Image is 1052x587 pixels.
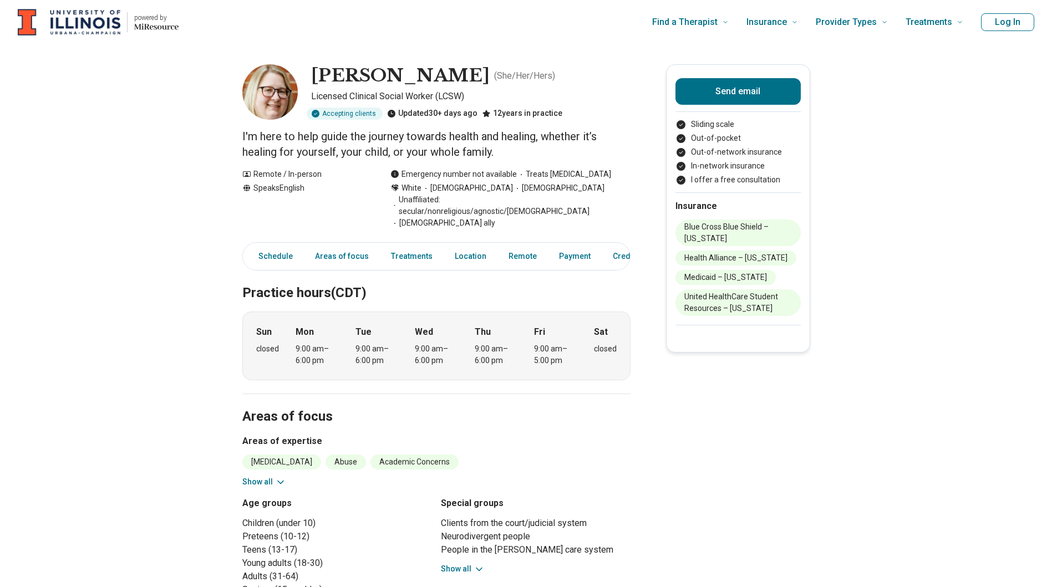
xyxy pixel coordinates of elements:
[242,570,432,583] li: Adults (31-64)
[242,497,432,510] h3: Age groups
[441,497,631,510] h3: Special groups
[675,200,801,213] h2: Insurance
[242,517,432,530] li: Children (under 10)
[387,108,477,120] div: Updated 30+ days ago
[326,455,366,469] li: Abuse
[513,182,604,194] span: [DEMOGRAPHIC_DATA]
[242,312,631,380] div: When does the program meet?
[675,78,801,105] button: Send email
[390,217,495,229] span: [DEMOGRAPHIC_DATA] ally
[675,174,801,186] li: I offer a free consultation
[242,455,321,469] li: [MEDICAL_DATA]
[402,182,421,194] span: White
[652,14,718,30] span: Find a Therapist
[370,455,459,469] li: Academic Concerns
[384,245,439,268] a: Treatments
[675,251,796,266] li: Health Alliance – [US_STATE]
[482,108,562,120] div: 12 years in practice
[242,64,298,120] img: Brittney Homann, Licensed Clinical Social Worker (LCSW)
[415,325,433,339] strong: Wed
[448,245,493,268] a: Location
[441,543,631,557] li: People in the [PERSON_NAME] care system
[390,169,517,180] div: Emergency number not available
[675,119,801,186] ul: Payment options
[242,530,432,543] li: Preteens (10-12)
[594,325,608,339] strong: Sat
[311,90,631,103] p: Licensed Clinical Social Worker (LCSW)
[307,108,383,120] div: Accepting clients
[256,343,279,355] div: closed
[355,325,372,339] strong: Tue
[675,270,776,285] li: Medicaid – [US_STATE]
[242,435,631,448] h3: Areas of expertise
[242,557,432,570] li: Young adults (18-30)
[242,476,286,488] button: Show all
[594,343,617,355] div: closed
[415,343,458,366] div: 9:00 am – 6:00 pm
[134,13,179,22] p: powered by
[355,343,398,366] div: 9:00 am – 6:00 pm
[441,517,631,530] li: Clients from the court/judicial system
[534,325,545,339] strong: Fri
[421,182,513,194] span: [DEMOGRAPHIC_DATA]
[675,119,801,130] li: Sliding scale
[675,220,801,246] li: Blue Cross Blue Shield – [US_STATE]
[675,132,801,144] li: Out-of-pocket
[552,245,597,268] a: Payment
[606,245,662,268] a: Credentials
[256,325,272,339] strong: Sun
[816,14,877,30] span: Provider Types
[502,245,543,268] a: Remote
[746,14,787,30] span: Insurance
[390,194,631,217] span: Unaffiliated: secular/nonreligious/agnostic/[DEMOGRAPHIC_DATA]
[242,169,368,180] div: Remote / In-person
[296,325,314,339] strong: Mon
[242,257,631,303] h2: Practice hours (CDT)
[18,4,179,40] a: Home page
[308,245,375,268] a: Areas of focus
[242,381,631,426] h2: Areas of focus
[441,530,631,543] li: Neurodivergent people
[242,543,432,557] li: Teens (13-17)
[517,169,611,180] span: Treats [MEDICAL_DATA]
[245,245,299,268] a: Schedule
[475,325,491,339] strong: Thu
[494,69,555,83] p: ( She/Her/Hers )
[441,563,485,575] button: Show all
[242,182,368,229] div: Speaks English
[534,343,577,366] div: 9:00 am – 5:00 pm
[242,129,631,160] p: I'm here to help guide the journey towards health and healing, whether it’s healing for yourself,...
[675,289,801,316] li: United HealthCare Student Resources – [US_STATE]
[311,64,490,88] h1: [PERSON_NAME]
[675,146,801,158] li: Out-of-network insurance
[675,160,801,172] li: In-network insurance
[906,14,952,30] span: Treatments
[296,343,338,366] div: 9:00 am – 6:00 pm
[981,13,1034,31] button: Log In
[475,343,517,366] div: 9:00 am – 6:00 pm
